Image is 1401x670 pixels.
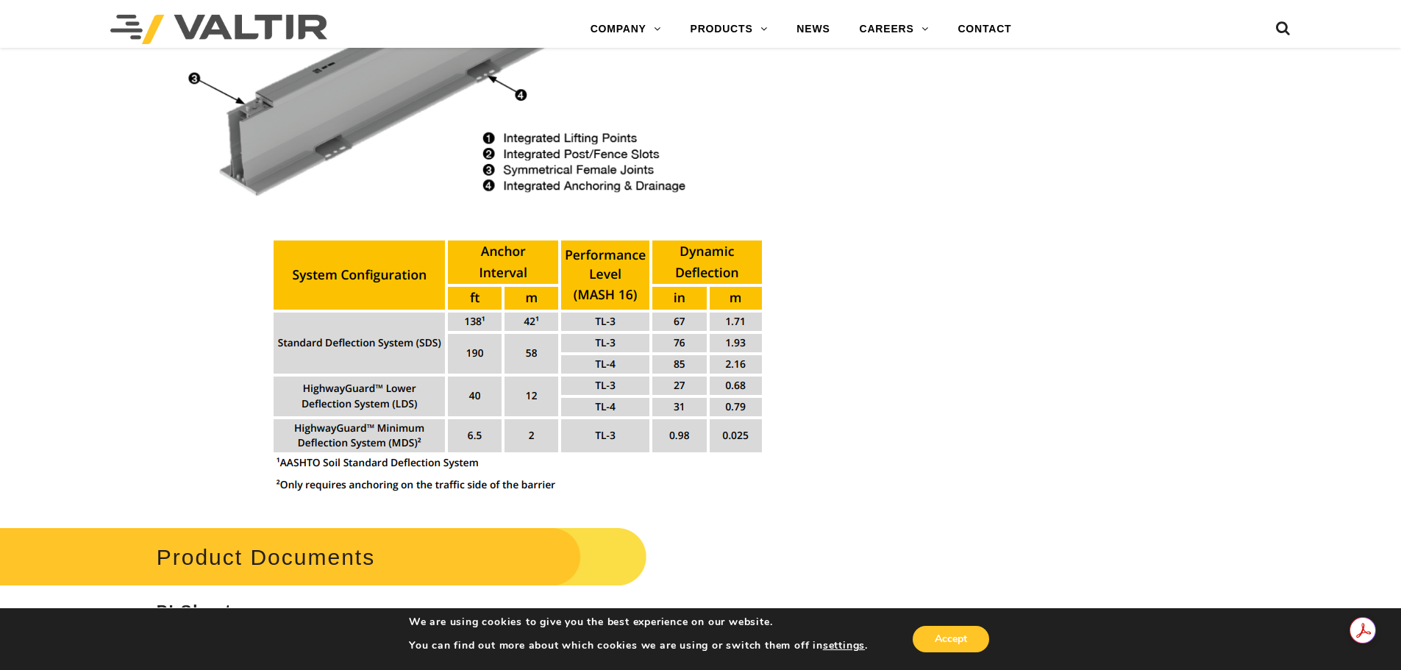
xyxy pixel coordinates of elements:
a: PRODUCTS [676,15,783,44]
a: CONTACT [943,15,1026,44]
p: We are using cookies to give you the best experience on our website. [409,616,868,629]
p: You can find out more about which cookies we are using or switch them off in . [409,639,868,652]
button: Accept [913,626,989,652]
a: COMPANY [576,15,676,44]
img: Valtir [110,15,327,44]
a: NEWS [782,15,844,44]
a: CAREERS [845,15,944,44]
button: settings [823,639,865,652]
strong: PI Sheet [157,602,232,620]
